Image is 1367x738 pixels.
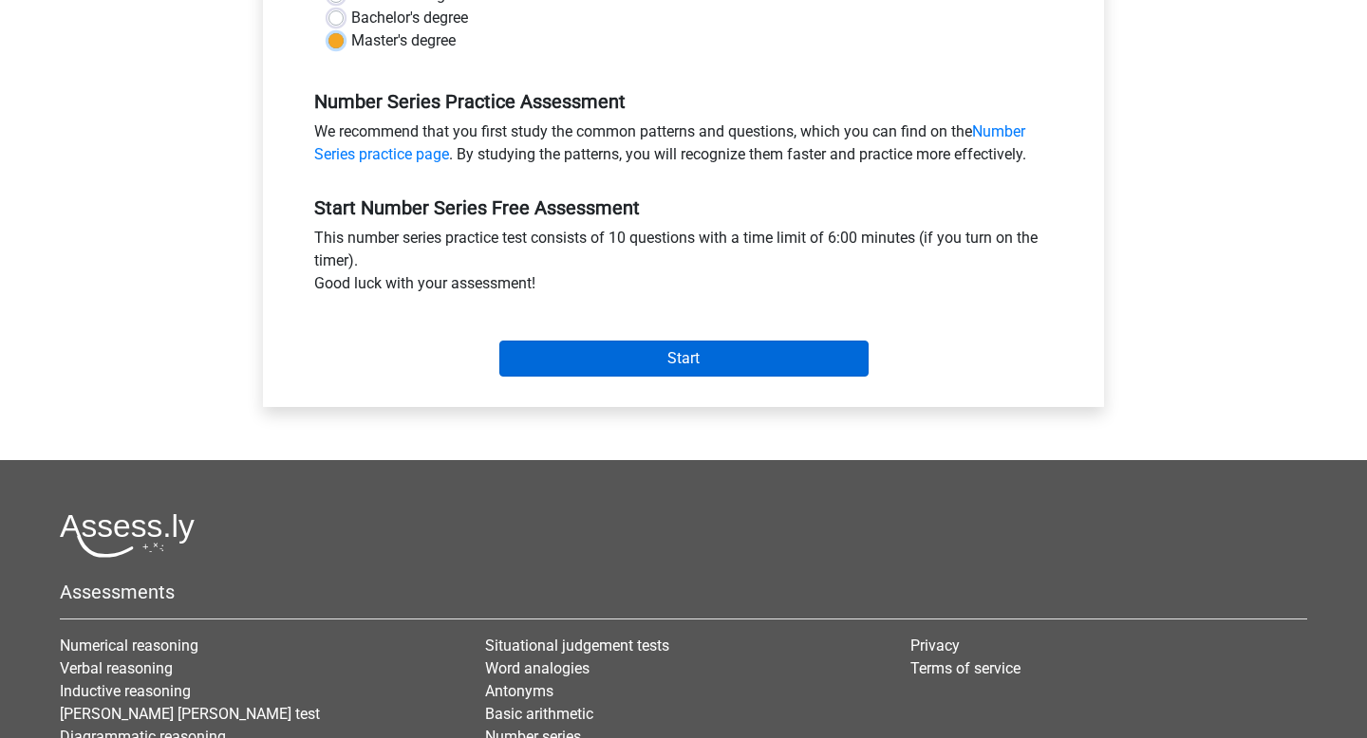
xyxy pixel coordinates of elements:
a: Word analogies [485,659,590,677]
a: Numerical reasoning [60,637,198,655]
h5: Number Series Practice Assessment [314,90,1053,113]
input: Start [499,341,869,377]
a: Inductive reasoning [60,682,191,700]
label: Bachelor's degree [351,7,468,29]
a: Privacy [910,637,960,655]
a: Antonyms [485,682,553,700]
a: Basic arithmetic [485,705,593,723]
a: Verbal reasoning [60,659,173,677]
label: Master's degree [351,29,456,52]
h5: Assessments [60,581,1307,603]
a: Situational judgement tests [485,637,669,655]
h5: Start Number Series Free Assessment [314,196,1053,219]
img: Assessly logo [60,513,195,558]
div: We recommend that you first study the common patterns and questions, which you can find on the . ... [300,120,1067,174]
div: This number series practice test consists of 10 questions with a time limit of 6:00 minutes (if y... [300,227,1067,303]
a: [PERSON_NAME] [PERSON_NAME] test [60,705,320,723]
a: Terms of service [910,659,1021,677]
